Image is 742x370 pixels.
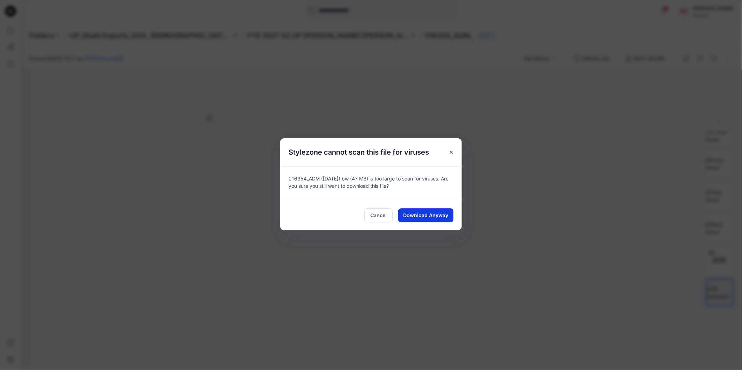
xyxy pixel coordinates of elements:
button: Download Anyway [398,208,453,222]
h5: Stylezone cannot scan this file for viruses [280,138,437,166]
button: Close [445,146,458,158]
div: 016354_ADM ([DATE]).bw (47 MB) is too large to scan for viruses. Are you sure you still want to d... [280,166,462,200]
span: Download Anyway [403,212,449,219]
button: Cancel [364,208,393,222]
span: Cancel [370,212,387,219]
